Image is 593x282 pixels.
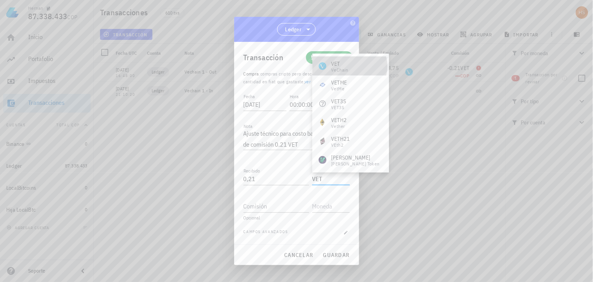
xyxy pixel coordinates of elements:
div: [PERSON_NAME] [331,154,380,162]
button: guardar [320,248,353,262]
div: VeChain [331,68,348,72]
label: Fecha [244,93,255,99]
div: [PERSON_NAME] Token [331,162,380,166]
p: : [244,70,350,86]
div: Opcional [244,216,350,220]
div: VETH21 [331,135,350,143]
div: VET3S [331,97,346,105]
div: VETH21-icon [319,137,326,145]
div: VETTER-icon [319,156,326,164]
label: Recibido [244,168,260,174]
div: Transacción [244,51,284,64]
span: Campos avanzados [244,229,288,237]
div: VETME-icon [319,81,326,89]
span: Compra [244,71,259,77]
input: Moneda [312,172,348,185]
label: Nota [244,123,253,129]
span: Ledger [285,25,302,33]
div: vEth2 [331,143,350,147]
span: cancelar [284,251,313,259]
a: ver más [305,79,321,84]
div: VET3S [331,105,346,110]
span: compras cripto pero desconoces la cantidad en fiat que gastaste, . [244,71,331,84]
input: Moneda [312,200,348,212]
div: Vether [331,124,347,129]
div: VETH2 [331,116,347,124]
span: guardar [323,251,350,259]
label: Hora [290,93,299,99]
div: VET-icon [319,62,326,70]
div: VET [331,60,348,68]
div: VETME [331,79,347,86]
div: VETH2-icon [319,119,326,126]
div: VetMe [331,86,347,91]
button: cancelar [281,248,316,262]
